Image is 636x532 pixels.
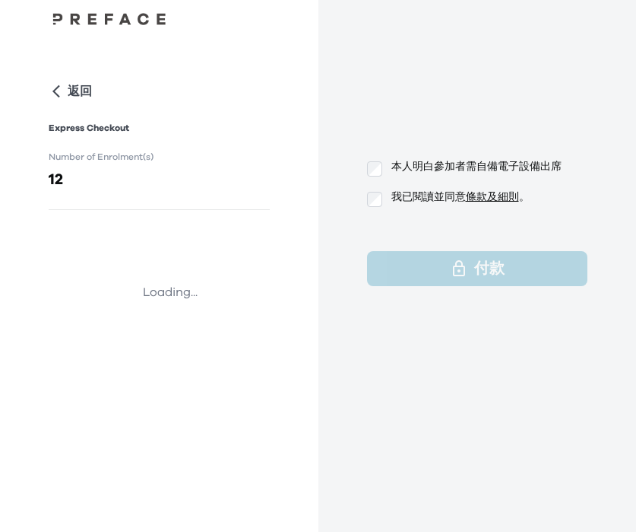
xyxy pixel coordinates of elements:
[474,257,505,280] p: 付款
[49,168,270,191] h2: 12
[49,151,270,162] h1: Number of Enrolment(s)
[49,12,170,25] img: Preface Logo
[466,192,519,202] a: 條款及細則
[49,123,270,133] h1: Express Checkout
[367,251,588,286] button: 付款
[391,160,562,174] p: 本人明白參加者需自備電子設備出席
[143,283,198,301] p: Loading...
[49,79,98,104] button: 返回
[68,82,92,100] p: 返回
[391,190,530,204] p: 我已閱讀並同意 。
